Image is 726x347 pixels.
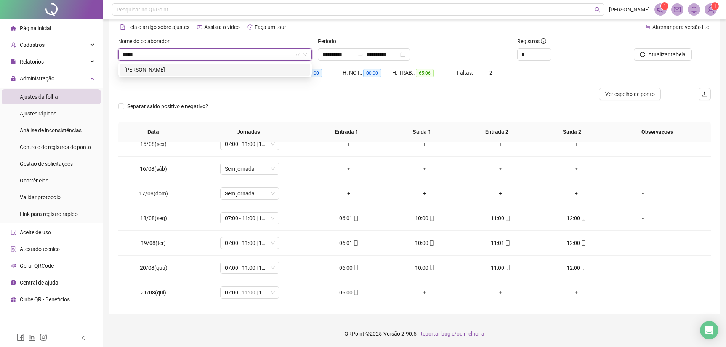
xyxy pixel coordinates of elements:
[469,214,532,222] div: 11:00
[357,51,364,58] span: to
[293,69,343,77] div: HE 3:
[204,24,240,30] span: Assista o vídeo
[428,240,434,246] span: mobile
[545,264,608,272] div: 12:00
[20,25,51,31] span: Página inicial
[457,70,474,76] span: Faltas:
[317,288,381,297] div: 06:00
[20,110,56,117] span: Ajustes rápidos
[141,289,166,296] span: 21/08(qui)
[469,264,532,272] div: 11:00
[702,91,708,97] span: upload
[691,6,697,13] span: bell
[428,265,434,270] span: mobile
[605,90,655,98] span: Ver espelho de ponto
[11,297,16,302] span: gift
[469,140,532,148] div: +
[140,265,167,271] span: 20/08(qua)
[620,239,665,247] div: -
[393,239,457,247] div: 10:00
[459,122,534,142] th: Entrada 2
[17,333,24,341] span: facebook
[11,230,16,235] span: audit
[20,59,44,65] span: Relatórios
[489,70,492,76] span: 2
[615,128,699,136] span: Observações
[393,189,457,198] div: +
[225,262,275,273] span: 07:00 - 11:00 | 12:00 - 14:00
[534,122,609,142] th: Saída 2
[247,24,253,30] span: history
[648,50,686,59] span: Atualizar tabela
[700,321,718,339] div: Open Intercom Messenger
[393,264,457,272] div: 10:00
[545,140,608,148] div: +
[620,264,665,272] div: -
[393,214,457,222] div: 10:00
[353,240,359,246] span: mobile
[197,24,202,30] span: youtube
[392,69,457,77] div: H. TRAB.:
[118,122,188,142] th: Data
[674,6,681,13] span: mail
[714,3,716,9] span: 1
[20,229,51,235] span: Aceite de uso
[127,24,189,30] span: Leia o artigo sobre ajustes
[20,75,54,82] span: Administração
[317,264,381,272] div: 06:00
[428,216,434,221] span: mobile
[120,24,125,30] span: file-text
[303,52,308,57] span: down
[620,214,665,222] div: -
[609,5,650,14] span: [PERSON_NAME]
[225,188,275,199] span: Sem jornada
[11,26,16,31] span: home
[225,237,275,249] span: 07:00 - 11:00 | 12:00 - 14:00
[120,64,310,76] div: THAIZA ESLAENE SOARES DE ALCANTARA
[20,94,58,100] span: Ajustes da folha
[118,37,175,45] label: Nome do colaborador
[661,2,668,10] sup: 1
[541,38,546,44] span: info-circle
[469,189,532,198] div: +
[20,194,61,200] span: Validar protocolo
[545,214,608,222] div: 12:00
[20,42,45,48] span: Cadastros
[40,333,47,341] span: instagram
[317,165,381,173] div: +
[353,216,359,221] span: mobile
[225,213,275,224] span: 07:00 - 11:00 | 12:00 - 14:00
[124,66,306,74] div: [PERSON_NAME]
[384,122,459,142] th: Saída 1
[317,140,381,148] div: +
[599,88,661,100] button: Ver espelho de ponto
[657,6,664,13] span: notification
[545,239,608,247] div: 12:00
[225,138,275,150] span: 07:00 - 11:00 | 12:00 - 14:00
[11,246,16,252] span: solution
[141,240,166,246] span: 19/08(ter)
[81,335,86,341] span: left
[580,240,586,246] span: mobile
[140,215,167,221] span: 18/08(seg)
[317,239,381,247] div: 06:01
[504,216,510,221] span: mobile
[393,140,457,148] div: +
[20,144,91,150] span: Controle de registros de ponto
[663,3,666,9] span: 1
[225,287,275,298] span: 07:00 - 11:00 | 12:00 - 14:00
[20,127,82,133] span: Análise de inconsistências
[20,177,48,184] span: Ocorrências
[357,51,364,58] span: swap-right
[304,69,322,77] span: 00:00
[11,76,16,81] span: lock
[139,190,168,197] span: 17/08(dom)
[11,263,16,269] span: qrcode
[705,4,716,15] img: 94260
[20,280,58,286] span: Central de ajuda
[517,37,546,45] span: Registros
[504,240,510,246] span: mobile
[416,69,434,77] span: 65:06
[11,59,16,64] span: file
[28,333,36,341] span: linkedin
